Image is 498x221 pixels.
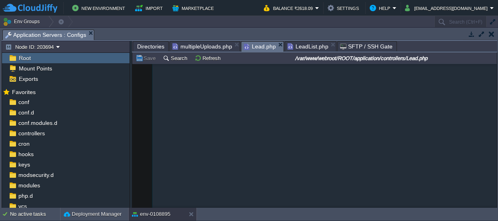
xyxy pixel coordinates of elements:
[464,189,490,213] iframe: chat widget
[135,3,165,13] button: Import
[241,41,284,51] li: /var/www/webroot/ROOT/application/controllers/Lead.php
[137,42,164,51] span: Directories
[10,89,37,95] a: Favorites
[17,65,53,72] a: Mount Points
[17,54,32,62] a: Root
[285,41,336,51] li: /var/www/webroot/ROOT/application/views/Lead/LeadList.php
[170,41,240,51] li: /var/www/webroot/ROOT/application/views/Lead/multipleUploads.php
[17,140,31,147] a: cron
[17,192,34,199] a: php.d
[194,54,223,62] button: Refresh
[136,54,158,62] button: Save
[405,3,490,13] button: [EMAIL_ADDRESS][DOMAIN_NAME]
[64,210,121,218] button: Deployment Manager
[10,208,60,221] div: No active tasks
[72,3,128,13] button: New Environment
[370,3,393,13] button: Help
[17,203,28,210] a: vcs
[244,42,276,52] span: Lead.php
[287,42,328,51] span: LeadList.php
[3,3,57,13] img: CloudJiffy
[3,16,43,27] button: Env Groups
[328,3,361,13] button: Settings
[163,54,190,62] button: Search
[17,130,46,137] a: controllers
[17,171,55,179] a: modsecurity.d
[17,161,31,168] a: keys
[17,109,35,116] a: conf.d
[17,119,59,127] a: conf.modules.d
[5,43,56,50] button: Node ID: 203694
[172,3,216,13] button: Marketplace
[17,182,41,189] a: modules
[10,88,37,96] span: Favorites
[17,151,35,158] a: hooks
[172,42,232,51] span: multipleUploads.php
[264,3,315,13] button: Balance ₹2618.09
[340,42,393,51] span: SFTP / SSH Gate
[5,30,86,40] span: Application Servers : Configs
[132,210,170,218] button: env-0108895
[17,75,39,82] a: Exports
[17,98,30,106] a: conf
